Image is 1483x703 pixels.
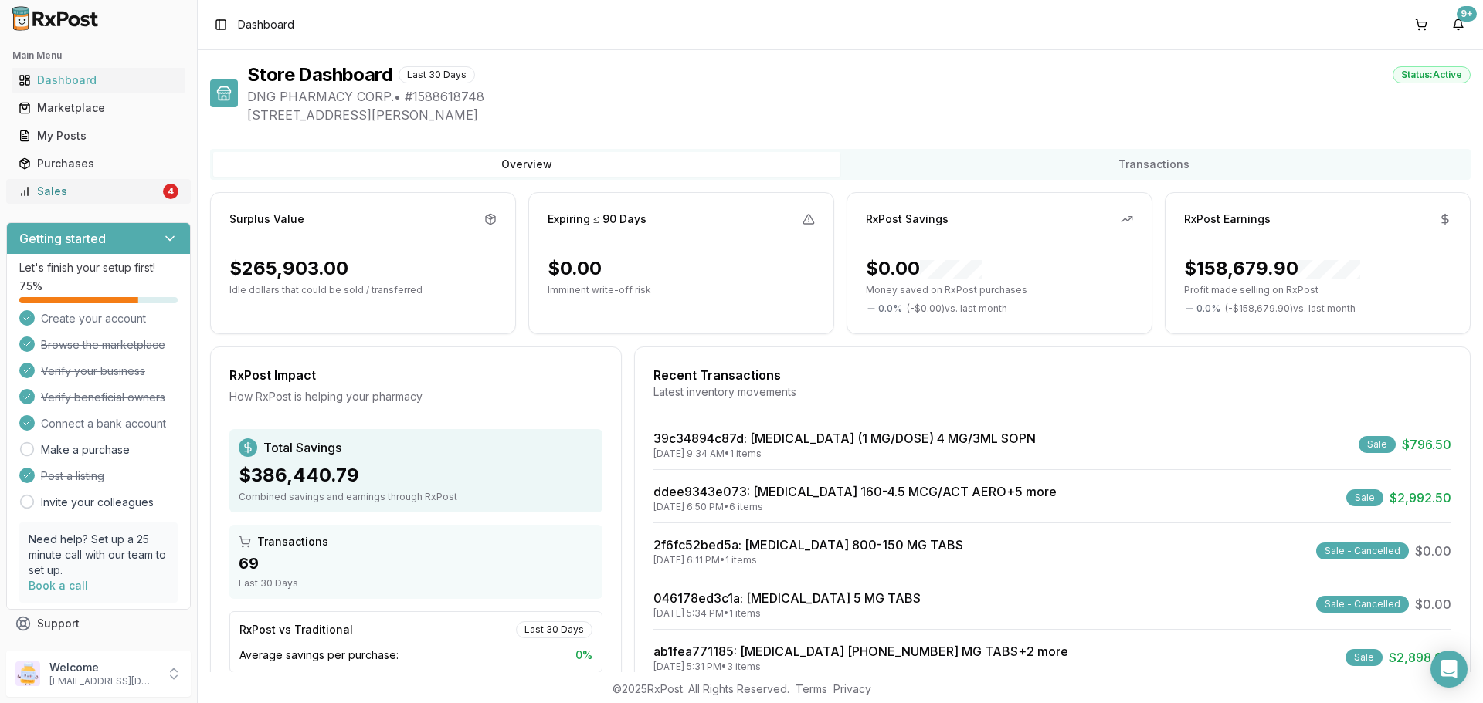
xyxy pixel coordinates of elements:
div: Status: Active [1393,66,1471,83]
span: Average savings per purchase: [239,647,399,663]
button: Support [6,610,191,637]
p: Profit made selling on RxPost [1184,284,1451,296]
p: Imminent write-off risk [548,284,815,296]
p: Money saved on RxPost purchases [866,284,1133,296]
button: Marketplace [6,96,191,120]
span: Feedback [37,644,90,659]
span: 0 % [575,647,592,663]
div: Sales [19,184,160,199]
button: Transactions [840,152,1468,177]
nav: breadcrumb [238,17,294,32]
span: Verify your business [41,363,145,379]
div: Dashboard [19,73,178,88]
span: Post a listing [41,468,104,484]
button: Sales4 [6,179,191,204]
div: Purchases [19,156,178,171]
span: $796.50 [1402,435,1451,454]
span: $0.00 [1415,542,1451,560]
div: 4 [163,184,178,199]
span: ( - $0.00 ) vs. last month [907,302,1007,315]
div: My Posts [19,128,178,144]
div: Sale [1359,436,1396,453]
span: ( - $158,679.90 ) vs. last month [1225,302,1356,315]
span: 0.0 % [1196,302,1220,315]
span: DNG PHARMACY CORP. • # 1588618748 [247,87,1471,106]
div: Last 30 Days [516,621,592,638]
div: Last 30 Days [399,66,475,83]
a: Privacy [833,682,871,695]
p: [EMAIL_ADDRESS][DOMAIN_NAME] [49,675,157,688]
div: Recent Transactions [653,366,1451,384]
div: $158,679.90 [1184,256,1360,281]
button: 9+ [1446,12,1471,37]
div: Sale - Cancelled [1316,542,1409,559]
a: ab1fea771185: [MEDICAL_DATA] [PHONE_NUMBER] MG TABS+2 more [653,644,1068,659]
img: RxPost Logo [6,6,105,31]
button: Purchases [6,151,191,176]
div: RxPost vs Traditional [239,622,353,637]
div: RxPost Earnings [1184,211,1271,227]
h2: Main Menu [12,49,185,62]
div: Sale [1346,649,1383,666]
div: Sale - Cancelled [1316,596,1409,613]
a: Invite your colleagues [41,495,154,510]
span: 75 % [19,279,42,294]
button: My Posts [6,123,191,148]
p: Idle dollars that could be sold / transferred [229,284,497,296]
div: Last 30 Days [239,577,593,590]
a: 39c34894c87d: [MEDICAL_DATA] (1 MG/DOSE) 4 MG/3ML SOPN [653,431,1036,446]
div: [DATE] 5:31 PM • 3 items [653,661,1068,673]
h1: Store Dashboard [247,63,392,87]
button: Dashboard [6,68,191,93]
span: $0.00 [1415,595,1451,613]
div: [DATE] 5:34 PM • 1 items [653,607,921,620]
p: Need help? Set up a 25 minute call with our team to set up. [29,532,168,578]
span: [STREET_ADDRESS][PERSON_NAME] [247,106,1471,124]
div: Marketplace [19,100,178,116]
div: $0.00 [866,256,982,281]
a: Purchases [12,150,185,177]
button: Overview [213,152,840,177]
a: Terms [796,682,827,695]
div: [DATE] 6:11 PM • 1 items [653,554,963,566]
div: $0.00 [548,256,602,281]
div: 69 [239,553,593,574]
span: Connect a bank account [41,416,166,431]
span: 0.0 % [878,302,902,315]
span: Transactions [257,534,328,549]
img: User avatar [15,661,40,686]
div: Open Intercom Messenger [1430,651,1468,688]
a: Book a call [29,579,88,592]
span: Total Savings [263,438,341,457]
div: 9+ [1457,6,1477,22]
div: $386,440.79 [239,463,593,488]
a: ddee9343e073: [MEDICAL_DATA] 160-4.5 MCG/ACT AERO+5 more [653,484,1057,499]
span: Dashboard [238,17,294,32]
div: Surplus Value [229,211,304,227]
div: RxPost Savings [866,211,949,227]
div: [DATE] 6:50 PM • 6 items [653,501,1057,513]
span: Browse the marketplace [41,337,165,353]
p: Let's finish your setup first! [19,260,178,275]
button: Feedback [6,637,191,665]
a: 2f6fc52bed5a: [MEDICAL_DATA] 800-150 MG TABS [653,537,963,553]
div: How RxPost is helping your pharmacy [229,389,602,404]
span: Verify beneficial owners [41,390,165,405]
a: Dashboard [12,66,185,94]
a: Make a purchase [41,442,130,458]
div: Expiring ≤ 90 Days [548,211,646,227]
div: $265,903.00 [229,256,348,281]
p: Welcome [49,660,157,675]
a: Sales4 [12,177,185,205]
div: Latest inventory movements [653,384,1451,400]
h3: Getting started [19,229,106,248]
div: Sale [1346,489,1383,506]
a: 046178ed3c1a: [MEDICAL_DATA] 5 MG TABS [653,590,921,606]
div: RxPost Impact [229,366,602,384]
span: $2,992.50 [1390,488,1451,507]
span: Create your account [41,311,146,326]
a: My Posts [12,122,185,150]
span: $2,898.00 [1389,648,1451,667]
div: [DATE] 9:34 AM • 1 items [653,448,1036,460]
div: Combined savings and earnings through RxPost [239,491,593,503]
